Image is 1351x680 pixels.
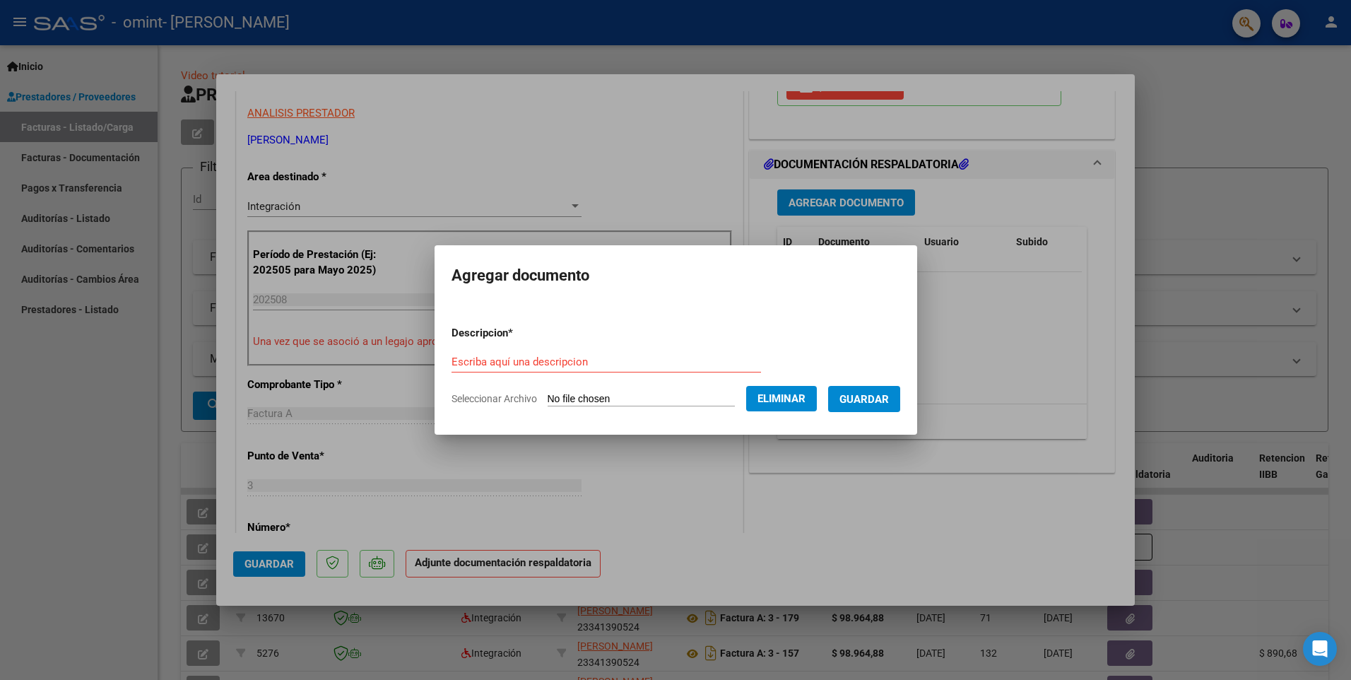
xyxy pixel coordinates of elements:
div: Open Intercom Messenger [1303,632,1337,666]
p: Descripcion [452,325,586,341]
span: Seleccionar Archivo [452,393,537,404]
button: Eliminar [746,386,817,411]
h2: Agregar documento [452,262,900,289]
span: Guardar [839,393,889,406]
span: Eliminar [757,392,806,405]
button: Guardar [828,386,900,412]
